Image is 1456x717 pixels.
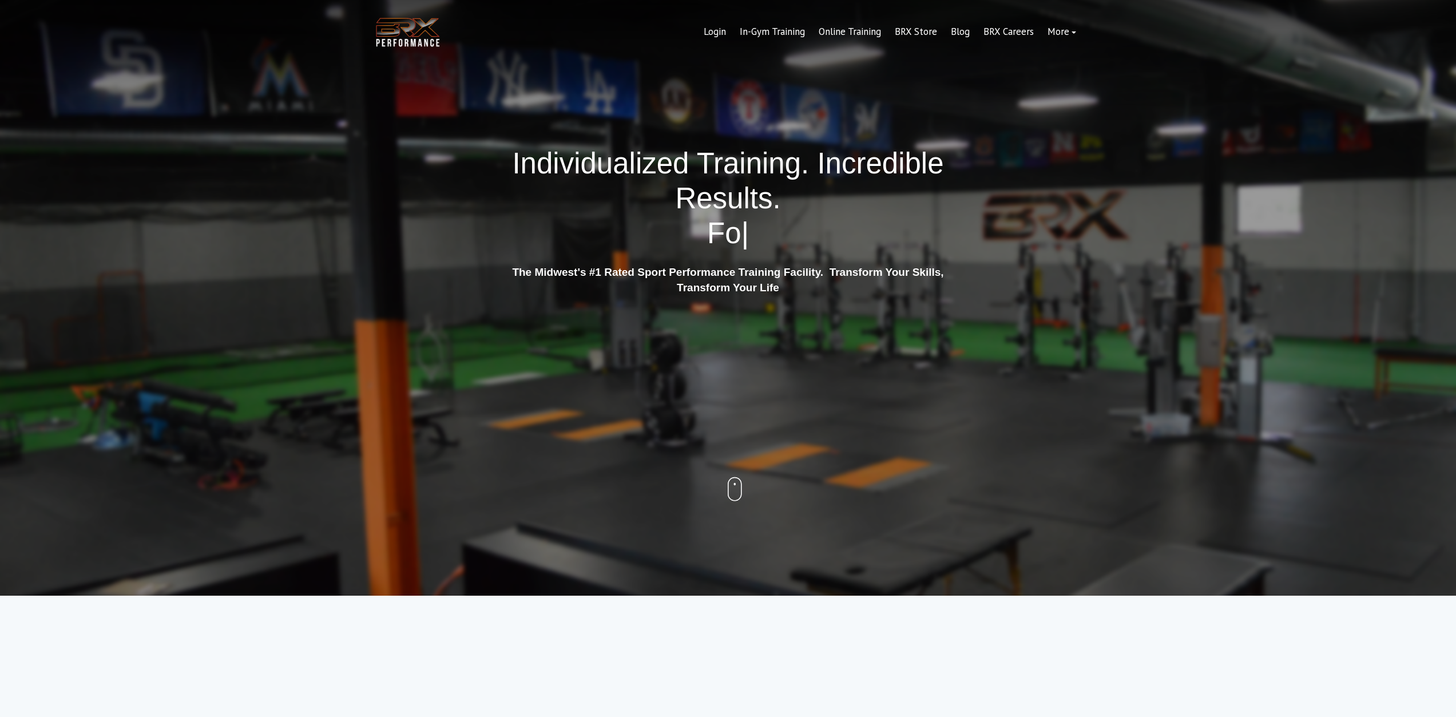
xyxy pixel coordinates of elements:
div: Navigation Menu [697,18,1083,46]
a: BRX Careers [977,18,1041,46]
a: Login [697,18,733,46]
a: In-Gym Training [733,18,812,46]
h1: Individualized Training. Incredible Results. [508,146,949,251]
strong: The Midwest's #1 Rated Sport Performance Training Facility. Transform Your Skills, Transform Your... [512,266,943,294]
a: BRX Store [888,18,944,46]
img: BRX Transparent Logo-2 [374,15,442,50]
span: Fo [707,217,741,249]
a: More [1041,18,1083,46]
a: Online Training [812,18,888,46]
span: | [741,217,749,249]
a: Blog [944,18,977,46]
